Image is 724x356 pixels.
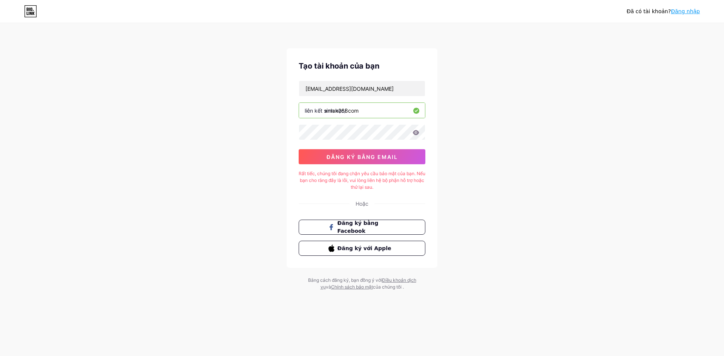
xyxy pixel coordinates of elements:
[326,284,331,290] font: và
[373,284,404,290] font: của chúng tôi .
[337,245,391,251] font: Đăng ký với Apple
[299,81,425,96] input: E-mail
[305,107,346,114] font: liên kết sinh học/
[627,8,671,14] font: Đã có tài khoản?
[299,220,425,235] button: Đăng ký bằng Facebook
[299,171,425,190] font: Rất tiếc, chúng tôi đang chặn yêu cầu bảo mật của bạn. Nếu bạn cho rằng đây là lỗi, vui lòng liên...
[331,284,373,290] a: Chính sách bảo mật
[356,200,368,207] font: Hoặc
[308,277,382,283] font: Bằng cách đăng ký, bạn đồng ý với
[327,154,398,160] font: đăng ký bằng email
[299,103,425,118] input: tên người dùng
[299,61,379,70] font: Tạo tài khoản của bạn
[321,277,416,290] a: Điều khoản dịch vụ
[337,220,379,234] font: Đăng ký bằng Facebook
[299,149,425,164] button: đăng ký bằng email
[671,8,700,14] a: Đăng nhập
[299,241,425,256] button: Đăng ký với Apple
